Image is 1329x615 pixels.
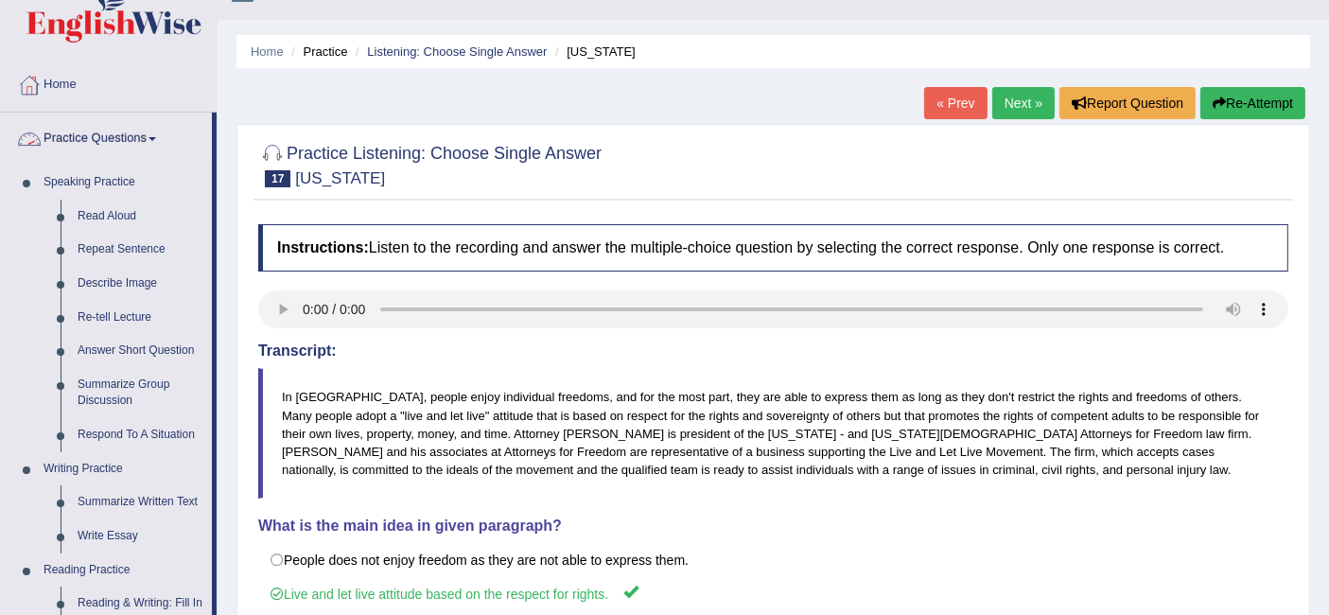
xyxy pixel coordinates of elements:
[265,170,290,187] span: 17
[35,452,212,486] a: Writing Practice
[295,169,385,187] small: [US_STATE]
[258,224,1288,272] h4: Listen to the recording and answer the multiple-choice question by selecting the correct response...
[287,43,347,61] li: Practice
[1059,87,1196,119] button: Report Question
[251,44,284,59] a: Home
[258,343,1288,360] h4: Transcript:
[1,113,212,160] a: Practice Questions
[1200,87,1305,119] button: Re-Attempt
[69,301,212,335] a: Re-tell Lecture
[258,140,602,187] h2: Practice Listening: Choose Single Answer
[992,87,1055,119] a: Next »
[69,418,212,452] a: Respond To A Situation
[258,518,1288,535] h4: What is the main idea in given paragraph?
[367,44,547,59] a: Listening: Choose Single Answer
[69,233,212,267] a: Repeat Sentence
[69,485,212,519] a: Summarize Written Text
[277,239,369,255] b: Instructions:
[35,553,212,588] a: Reading Practice
[924,87,987,119] a: « Prev
[69,519,212,553] a: Write Essay
[1,59,217,106] a: Home
[258,575,1288,610] label: Live and let live attitude based on the respect for rights.
[35,166,212,200] a: Speaking Practice
[69,267,212,301] a: Describe Image
[69,334,212,368] a: Answer Short Question
[258,368,1288,499] blockquote: In [GEOGRAPHIC_DATA], people enjoy individual freedoms, and for the most part, they are able to e...
[258,544,1288,576] label: People does not enjoy freedom as they are not able to express them.
[69,200,212,234] a: Read Aloud
[69,368,212,418] a: Summarize Group Discussion
[551,43,636,61] li: [US_STATE]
